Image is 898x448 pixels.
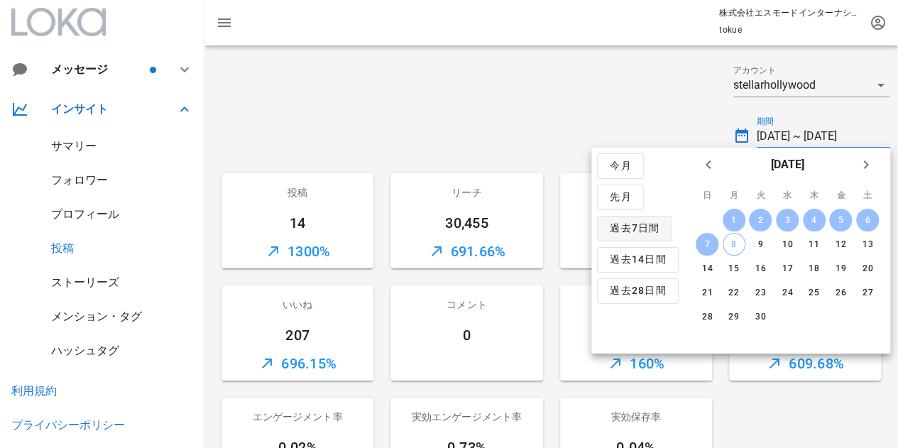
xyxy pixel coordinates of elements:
[560,285,712,324] div: 保存
[560,398,712,436] div: 実効保存率
[609,222,659,235] span: 過去7日間
[802,233,825,256] button: 11
[776,281,799,304] button: 24
[696,233,718,256] button: 7
[722,263,745,273] div: 15
[221,324,373,346] div: 207
[802,263,825,273] div: 18
[749,281,772,304] button: 23
[855,183,880,207] th: 土
[51,344,119,357] a: ハッシュタグ
[829,257,852,280] button: 19
[696,152,721,177] button: 前月
[722,209,745,231] button: 1
[856,209,879,231] button: 6
[597,153,644,179] button: 今月
[696,263,718,273] div: 14
[51,241,74,255] a: 投稿
[802,215,825,225] div: 4
[696,312,718,322] div: 28
[390,212,542,234] div: 30,455
[856,239,879,249] div: 13
[802,288,825,297] div: 25
[696,257,718,280] button: 14
[51,310,142,323] a: メンション・タグ
[597,185,644,210] button: 先月
[749,257,772,280] button: 16
[11,418,125,432] div: プライバシーポリシー
[774,183,800,207] th: 水
[829,209,852,231] button: 5
[829,239,852,249] div: 12
[390,398,542,436] div: 実効エンゲージメント率
[729,346,881,381] div: 609.68%
[776,288,799,297] div: 24
[733,74,889,97] div: アカウントstellarhollywood
[51,139,97,153] div: サマリー
[829,288,852,297] div: 26
[749,215,772,225] div: 2
[719,6,861,20] p: 株式会社エスモードインターナショナル
[776,233,799,256] button: 10
[390,173,542,212] div: リーチ
[802,209,825,231] button: 4
[597,247,679,273] button: 過去14日間
[221,234,373,268] div: 1300%
[776,257,799,280] button: 17
[749,233,772,256] button: 9
[221,346,373,381] div: 696.15%
[723,239,744,249] div: 8
[749,209,772,231] button: 2
[221,285,373,324] div: いいね
[828,183,853,207] th: 金
[609,253,667,266] span: 過去14日間
[856,233,879,256] button: 13
[802,281,825,304] button: 25
[560,212,712,234] div: 67,948
[221,398,373,436] div: エンゲージメント率
[51,62,147,76] div: メッセージ
[749,305,772,328] button: 30
[721,183,746,207] th: 月
[765,151,809,179] button: [DATE]
[609,160,632,173] span: 今月
[51,102,159,116] div: インサイト
[722,233,745,256] button: 8
[749,239,772,249] div: 9
[694,183,720,207] th: 日
[11,384,57,398] a: 利用規約
[733,79,816,92] div: stellarhollywood
[722,281,745,304] button: 22
[560,173,712,212] div: インプレッション
[829,263,852,273] div: 19
[51,173,108,187] a: フォロワー
[748,183,773,207] th: 火
[150,67,156,73] span: バッジ
[856,263,879,273] div: 20
[856,281,879,304] button: 27
[802,257,825,280] button: 18
[609,285,667,297] span: 過去28日間
[221,212,373,234] div: 14
[390,324,542,346] div: 0
[390,234,542,268] div: 691.66%
[221,173,373,212] div: 投稿
[776,263,799,273] div: 17
[722,257,745,280] button: 15
[829,281,852,304] button: 26
[696,239,718,249] div: 7
[829,215,852,225] div: 5
[749,312,772,322] div: 30
[696,305,718,328] button: 28
[776,239,799,249] div: 10
[560,346,712,381] div: 160%
[597,216,672,241] button: 過去7日間
[696,288,718,297] div: 21
[722,305,745,328] button: 29
[776,209,799,231] button: 3
[609,191,632,204] span: 先月
[856,288,879,297] div: 27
